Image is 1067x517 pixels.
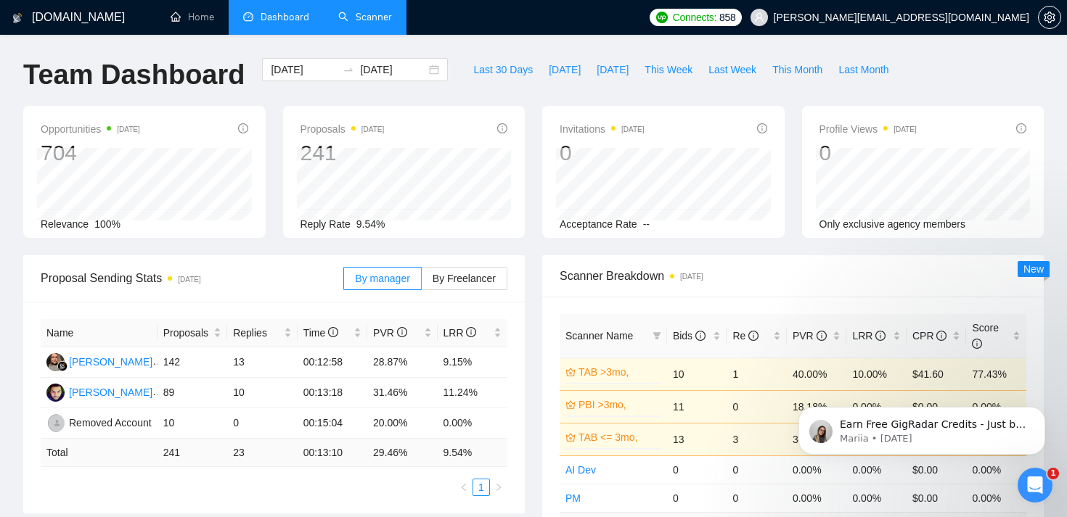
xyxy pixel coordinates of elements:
[227,378,297,408] td: 10
[719,9,735,25] span: 858
[621,125,644,133] time: [DATE]
[455,479,473,496] li: Previous Page
[727,423,787,455] td: 3
[367,347,437,378] td: 28.87%
[261,11,309,23] span: Dashboard
[473,62,533,78] span: Last 30 Days
[819,218,966,230] span: Only exclusive agency members
[46,384,65,402] img: AA
[748,331,759,341] span: info-circle
[732,330,759,342] span: Re
[12,7,23,30] img: logo
[727,484,787,512] td: 0
[158,347,227,378] td: 142
[700,58,764,81] button: Last Week
[397,327,407,337] span: info-circle
[912,330,947,342] span: CPR
[438,378,508,408] td: 11.24%
[94,218,120,230] span: 100%
[757,123,767,133] span: info-circle
[727,455,787,484] td: 0
[565,432,576,442] span: crown
[565,492,581,504] a: PM
[1047,468,1059,479] span: 1
[57,361,68,371] img: gigradar-bm.png
[298,347,367,378] td: 00:12:58
[966,357,1026,390] td: 77.43%
[673,330,706,342] span: Bids
[465,58,541,81] button: Last 30 Days
[443,327,477,339] span: LRR
[817,331,827,341] span: info-circle
[589,58,637,81] button: [DATE]
[360,62,426,78] input: End date
[367,439,437,467] td: 29.46 %
[46,386,152,397] a: AA[PERSON_NAME]
[579,364,658,380] a: TAB >3mo,
[560,267,1026,285] span: Scanner Breakdown
[645,62,692,78] span: This Week
[69,354,152,370] div: [PERSON_NAME]
[579,397,658,413] a: PBI >3mo,
[565,367,576,377] span: crown
[894,125,916,133] time: [DATE]
[158,408,227,439] td: 10
[438,408,508,439] td: 0.00%
[1016,123,1026,133] span: info-circle
[846,357,907,390] td: 10.00%
[459,483,468,492] span: left
[565,400,576,410] span: crown
[367,378,437,408] td: 31.46%
[637,58,700,81] button: This Week
[328,327,338,337] span: info-circle
[301,120,385,138] span: Proposals
[301,139,385,167] div: 241
[227,439,297,467] td: 23
[907,484,967,512] td: $0.00
[301,218,351,230] span: Reply Rate
[597,62,629,78] span: [DATE]
[356,218,385,230] span: 9.54%
[972,322,999,350] span: Score
[830,58,896,81] button: Last Month
[171,11,214,23] a: homeHome
[455,479,473,496] button: left
[48,414,66,432] img: RA
[549,62,581,78] span: [DATE]
[972,339,982,349] span: info-circle
[361,125,384,133] time: [DATE]
[163,325,210,341] span: Proposals
[846,484,907,512] td: 0.00%
[497,123,507,133] span: info-circle
[667,455,727,484] td: 0
[541,58,589,81] button: [DATE]
[819,120,917,138] span: Profile Views
[667,484,727,512] td: 0
[1018,468,1052,502] iframe: Intercom live chat
[695,331,706,341] span: info-circle
[41,120,140,138] span: Opportunities
[653,331,661,340] span: filter
[708,62,756,78] span: Last Week
[158,378,227,408] td: 89
[764,58,830,81] button: This Month
[787,484,847,512] td: 0.00%
[643,218,650,230] span: --
[227,408,297,439] td: 0
[41,139,140,167] div: 704
[1038,6,1061,29] button: setting
[298,439,367,467] td: 00:13:10
[41,319,158,347] th: Name
[178,276,200,284] time: [DATE]
[772,62,822,78] span: This Month
[433,273,496,284] span: By Freelancer
[367,408,437,439] td: 20.00%
[667,390,727,423] td: 11
[793,330,827,342] span: PVR
[907,357,967,390] td: $41.60
[473,479,490,496] li: 1
[560,139,645,167] div: 0
[338,11,392,23] a: searchScanner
